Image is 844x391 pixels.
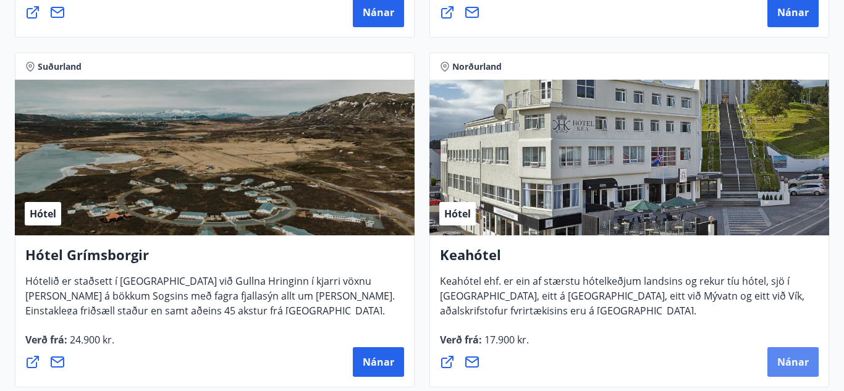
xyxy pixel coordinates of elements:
button: Nánar [767,347,819,377]
span: Nánar [777,355,809,369]
span: Hótelið er staðsett í [GEOGRAPHIC_DATA] við Gullna Hringinn í kjarri vöxnu [PERSON_NAME] á bökkum... [25,274,395,327]
span: 24.900 kr. [67,333,114,347]
span: Nánar [363,355,394,369]
span: 17.900 kr. [482,333,529,347]
span: Nánar [363,6,394,19]
span: Verð frá : [440,333,529,356]
span: Norðurland [452,61,502,73]
h4: Hótel Grímsborgir [25,245,404,274]
span: Suðurland [38,61,82,73]
span: Hótel [30,207,56,221]
h4: Keahótel [440,245,819,274]
span: Hótel [444,207,471,221]
span: Verð frá : [25,333,114,356]
button: Nánar [353,347,404,377]
span: Nánar [777,6,809,19]
span: Keahótel ehf. er ein af stærstu hótelkeðjum landsins og rekur tíu hótel, sjö í [GEOGRAPHIC_DATA],... [440,274,804,327]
